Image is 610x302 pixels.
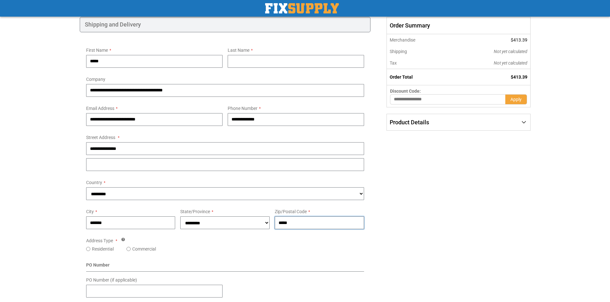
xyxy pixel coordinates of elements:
a: store logo [265,3,339,13]
span: Country [86,180,102,185]
span: City [86,209,94,214]
span: Address Type [86,238,113,243]
span: Last Name [228,48,249,53]
label: Residential [92,246,114,252]
span: Discount Code: [390,89,421,94]
strong: Order Total [390,74,413,80]
span: Company [86,77,105,82]
th: Tax [387,57,451,69]
span: Street Address [86,135,115,140]
th: Merchandise [387,34,451,46]
span: Order Summary [386,17,530,34]
span: First Name [86,48,108,53]
span: PO Number (if applicable) [86,277,137,283]
span: Phone Number [228,106,257,111]
span: Zip/Postal Code [275,209,307,214]
span: Apply [510,97,522,102]
img: Fix Industrial Supply [265,3,339,13]
span: $413.39 [511,37,527,43]
span: State/Province [180,209,210,214]
span: Shipping [390,49,407,54]
span: Product Details [390,119,429,126]
span: Email Address [86,106,114,111]
label: Commercial [132,246,156,252]
span: Not yet calculated [494,60,527,66]
div: PO Number [86,262,364,272]
span: Not yet calculated [494,49,527,54]
div: Shipping and Delivery [80,17,371,32]
span: $413.39 [511,74,527,80]
button: Apply [505,94,527,105]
